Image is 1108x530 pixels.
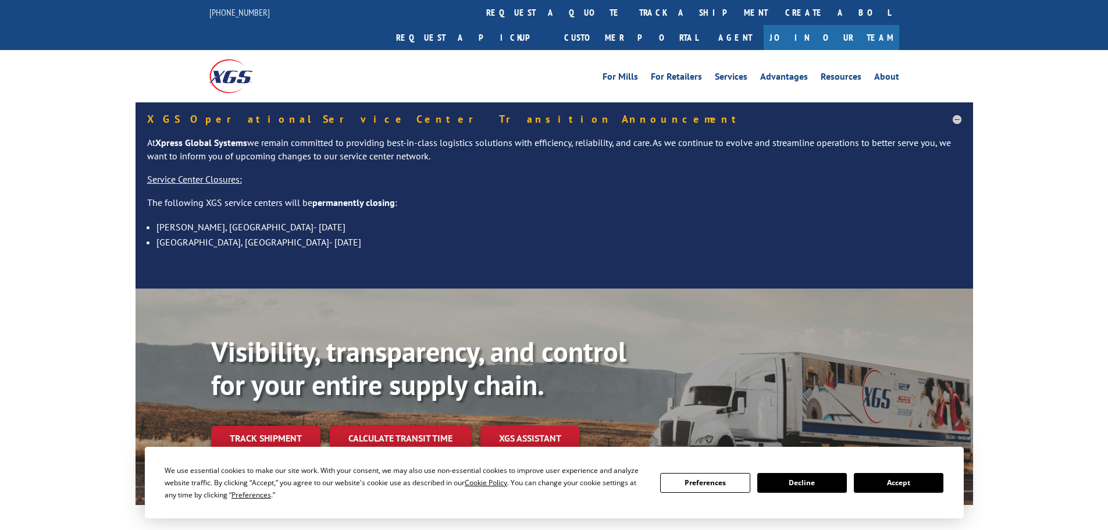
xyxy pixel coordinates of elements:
[874,72,899,85] a: About
[465,478,507,488] span: Cookie Policy
[715,72,747,85] a: Services
[147,114,961,125] h5: XGS Operational Service Center Transition Announcement
[211,426,320,450] a: Track shipment
[660,473,750,493] button: Preferences
[603,72,638,85] a: For Mills
[209,6,270,18] a: [PHONE_NUMBER]
[147,196,961,219] p: The following XGS service centers will be :
[757,473,847,493] button: Decline
[156,219,961,234] li: [PERSON_NAME], [GEOGRAPHIC_DATA]- [DATE]
[854,473,943,493] button: Accept
[312,197,395,208] strong: permanently closing
[764,25,899,50] a: Join Our Team
[760,72,808,85] a: Advantages
[480,426,580,451] a: XGS ASSISTANT
[155,137,247,148] strong: Xpress Global Systems
[211,333,626,403] b: Visibility, transparency, and control for your entire supply chain.
[707,25,764,50] a: Agent
[147,173,242,185] u: Service Center Closures:
[145,447,964,518] div: Cookie Consent Prompt
[147,136,961,173] p: At we remain committed to providing best-in-class logistics solutions with efficiency, reliabilit...
[231,490,271,500] span: Preferences
[651,72,702,85] a: For Retailers
[165,464,646,501] div: We use essential cookies to make our site work. With your consent, we may also use non-essential ...
[555,25,707,50] a: Customer Portal
[330,426,471,451] a: Calculate transit time
[821,72,861,85] a: Resources
[387,25,555,50] a: Request a pickup
[156,234,961,250] li: [GEOGRAPHIC_DATA], [GEOGRAPHIC_DATA]- [DATE]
